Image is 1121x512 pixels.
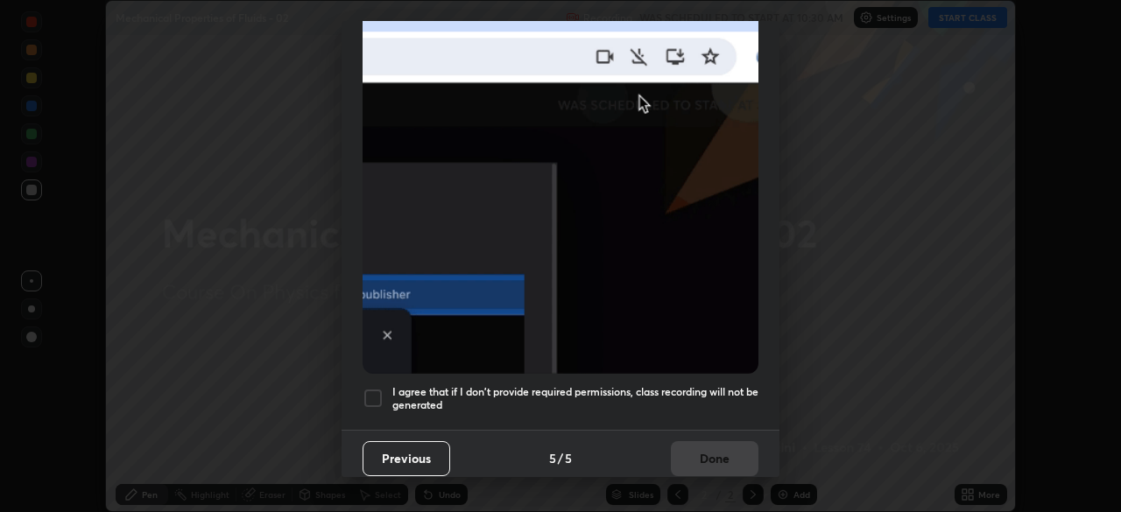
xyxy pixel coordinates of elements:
h4: 5 [565,449,572,467]
h4: / [558,449,563,467]
button: Previous [363,441,450,476]
h5: I agree that if I don't provide required permissions, class recording will not be generated [392,385,758,412]
h4: 5 [549,449,556,467]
